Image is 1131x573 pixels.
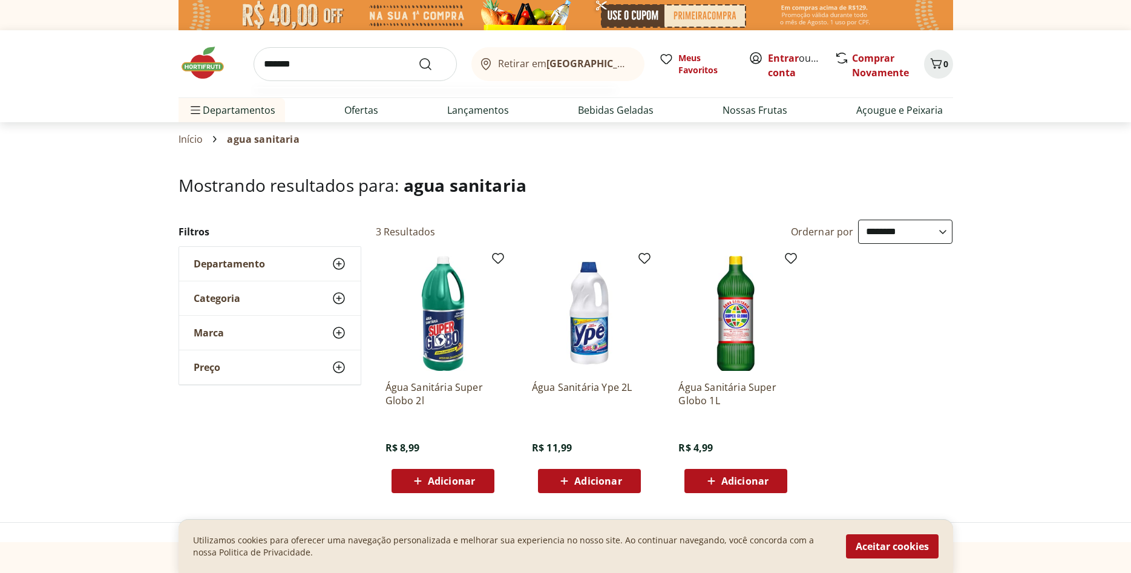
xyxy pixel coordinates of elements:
[385,256,500,371] img: Água Sanitária Super Globo 2l
[188,96,203,125] button: Menu
[498,58,632,69] span: Retirar em
[179,281,361,315] button: Categoria
[546,57,750,70] b: [GEOGRAPHIC_DATA]/[GEOGRAPHIC_DATA]
[471,47,644,81] button: Retirar em[GEOGRAPHIC_DATA]/[GEOGRAPHIC_DATA]
[179,220,361,244] h2: Filtros
[447,103,509,117] a: Lançamentos
[924,50,953,79] button: Carrinho
[418,57,447,71] button: Submit Search
[428,476,475,486] span: Adicionar
[179,350,361,384] button: Preço
[376,225,436,238] h2: 3 Resultados
[179,247,361,281] button: Departamento
[179,175,953,195] h1: Mostrando resultados para:
[538,469,641,493] button: Adicionar
[254,47,457,81] input: search
[574,476,621,486] span: Adicionar
[723,103,787,117] a: Nossas Frutas
[721,476,769,486] span: Adicionar
[194,327,224,339] span: Marca
[179,134,203,145] a: Início
[194,258,265,270] span: Departamento
[532,441,572,454] span: R$ 11,99
[193,534,831,558] p: Utilizamos cookies para oferecer uma navegação personalizada e melhorar sua experiencia no nosso ...
[852,51,909,79] a: Comprar Novamente
[768,51,822,80] span: ou
[791,225,854,238] label: Ordernar por
[194,292,240,304] span: Categoria
[684,469,787,493] button: Adicionar
[385,381,500,407] a: Água Sanitária Super Globo 2l
[768,51,834,79] a: Criar conta
[678,441,713,454] span: R$ 4,99
[179,45,239,81] img: Hortifruti
[188,96,275,125] span: Departamentos
[659,52,734,76] a: Meus Favoritos
[678,381,793,407] a: Água Sanitária Super Globo 1L
[578,103,654,117] a: Bebidas Geladas
[194,361,220,373] span: Preço
[768,51,799,65] a: Entrar
[227,134,299,145] span: agua sanitaria
[532,256,647,371] img: Água Sanitária Ype 2L
[392,469,494,493] button: Adicionar
[532,381,647,407] a: Água Sanitária Ype 2L
[179,316,361,350] button: Marca
[404,174,526,197] span: agua sanitaria
[856,103,943,117] a: Açougue e Peixaria
[385,441,420,454] span: R$ 8,99
[943,58,948,70] span: 0
[846,534,939,558] button: Aceitar cookies
[344,103,378,117] a: Ofertas
[678,52,734,76] span: Meus Favoritos
[678,256,793,371] img: Água Sanitária Super Globo 1L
